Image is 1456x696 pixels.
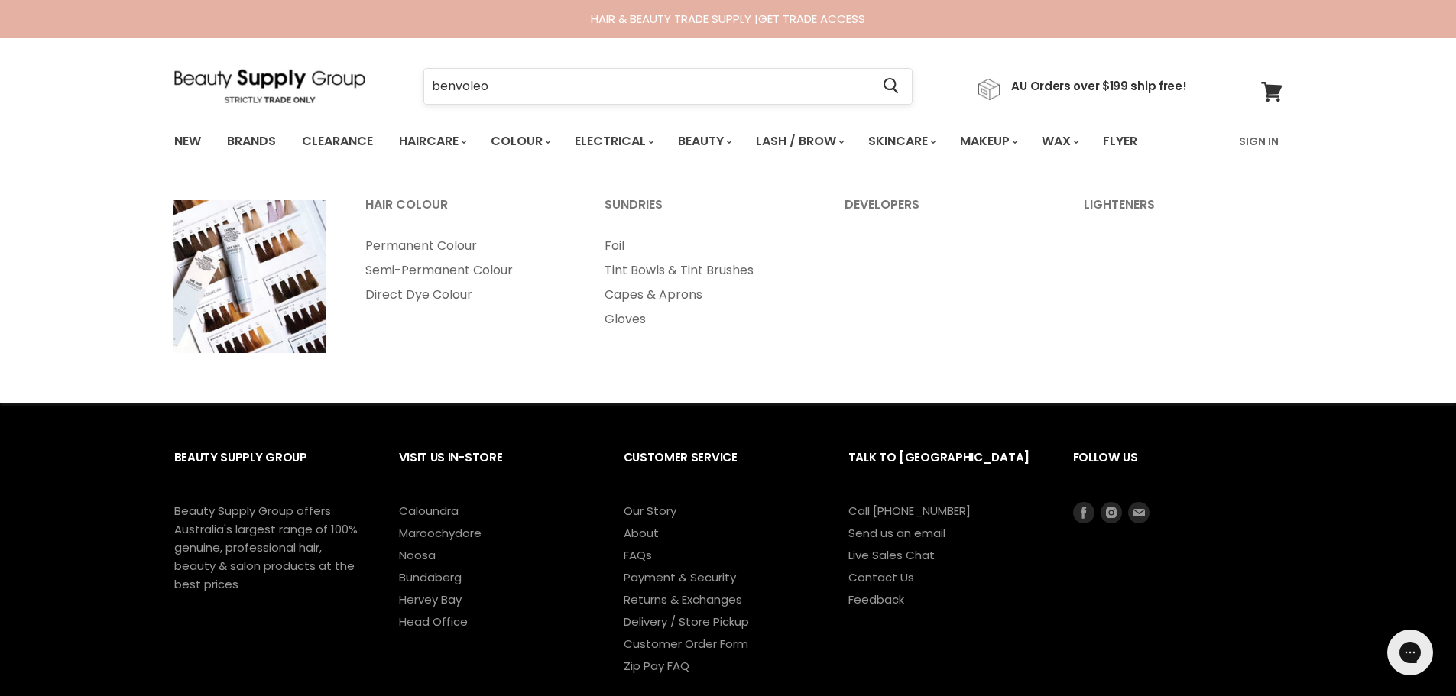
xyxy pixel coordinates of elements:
[624,547,652,563] a: FAQs
[399,591,462,607] a: Hervey Bay
[585,234,822,332] ul: Main menu
[848,503,971,519] a: Call [PHONE_NUMBER]
[666,125,741,157] a: Beauty
[399,439,593,502] h2: Visit Us In-Store
[1230,125,1288,157] a: Sign In
[624,591,742,607] a: Returns & Exchanges
[346,283,583,307] a: Direct Dye Colour
[624,525,659,541] a: About
[624,636,748,652] a: Customer Order Form
[346,234,583,258] a: Permanent Colour
[848,591,904,607] a: Feedback
[399,547,436,563] a: Noosa
[155,119,1302,163] nav: Main
[848,525,945,541] a: Send us an email
[744,125,854,157] a: Lash / Brow
[1091,125,1149,157] a: Flyer
[163,125,212,157] a: New
[1030,125,1088,157] a: Wax
[424,69,871,104] input: Search
[399,503,459,519] a: Caloundra
[216,125,287,157] a: Brands
[1073,439,1283,502] h2: Follow us
[399,525,482,541] a: Maroochydore
[479,125,560,157] a: Colour
[563,125,663,157] a: Electrical
[857,125,945,157] a: Skincare
[585,193,822,231] a: Sundries
[155,11,1302,27] div: HAIR & BEAUTY TRADE SUPPLY |
[624,439,818,502] h2: Customer Service
[174,502,358,594] p: Beauty Supply Group offers Australia's largest range of 100% genuine, professional hair, beauty &...
[399,569,462,585] a: Bundaberg
[346,193,583,231] a: Hair Colour
[871,69,912,104] button: Search
[585,307,822,332] a: Gloves
[585,234,822,258] a: Foil
[388,125,476,157] a: Haircare
[174,439,368,502] h2: Beauty Supply Group
[758,11,865,27] a: GET TRADE ACCESS
[848,569,914,585] a: Contact Us
[624,503,676,519] a: Our Story
[1065,193,1302,231] a: Lighteners
[423,68,913,105] form: Product
[1380,624,1441,681] iframe: Gorgias live chat messenger
[624,569,736,585] a: Payment & Security
[624,613,749,630] a: Delivery / Store Pickup
[346,258,583,283] a: Semi-Permanent Colour
[346,234,583,307] ul: Main menu
[624,658,689,674] a: Zip Pay FAQ
[848,547,935,563] a: Live Sales Chat
[825,193,1062,231] a: Developers
[949,125,1027,157] a: Makeup
[290,125,384,157] a: Clearance
[848,439,1043,502] h2: Talk to [GEOGRAPHIC_DATA]
[399,613,468,630] a: Head Office
[585,283,822,307] a: Capes & Aprons
[585,258,822,283] a: Tint Bowls & Tint Brushes
[163,119,1189,163] ul: Main menu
